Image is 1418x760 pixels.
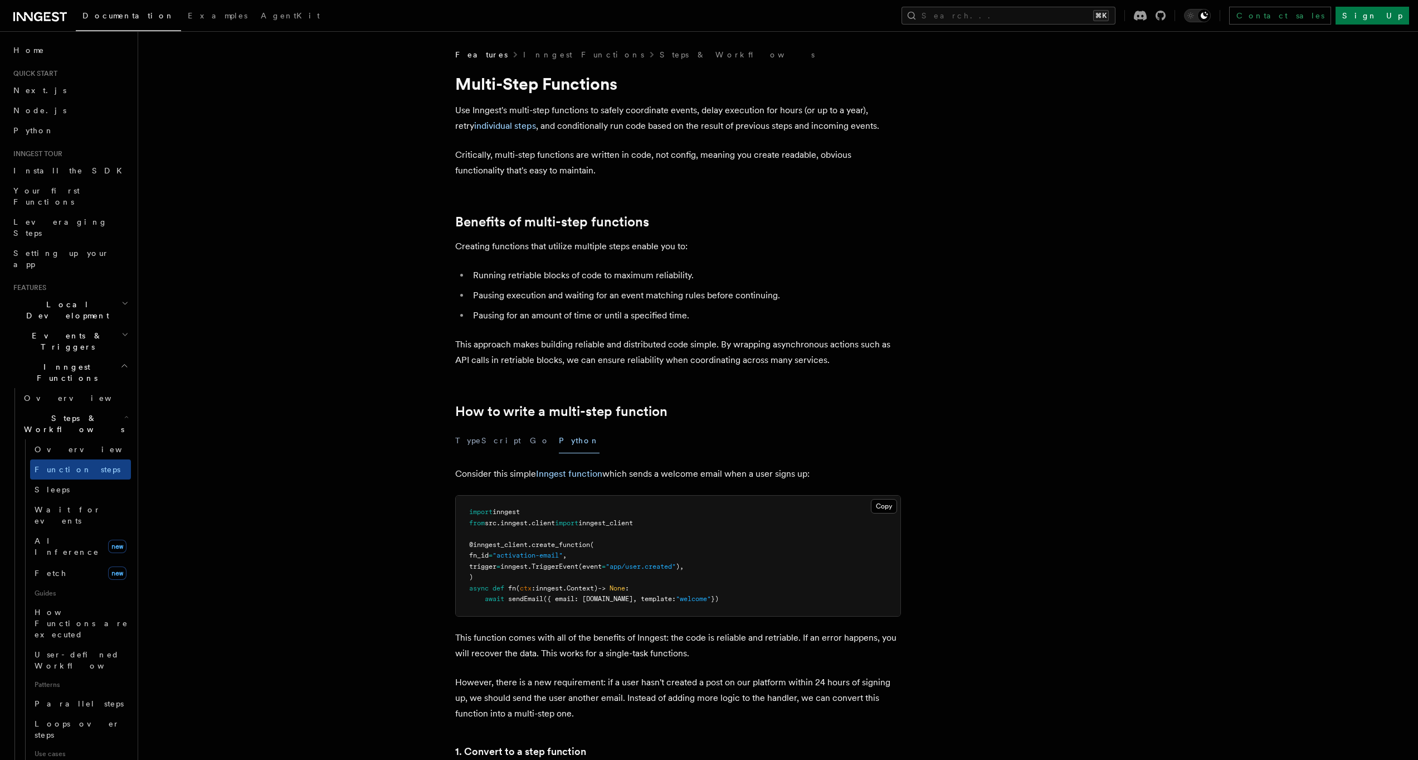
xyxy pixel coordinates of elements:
a: Leveraging Steps [9,212,131,243]
span: , [563,551,567,559]
span: = [489,551,493,559]
a: Loops over steps [30,714,131,745]
button: Search...⌘K [902,7,1115,25]
h1: Multi-Step Functions [455,74,901,94]
span: inngest [535,584,563,592]
span: = [602,563,606,570]
a: Overview [20,388,131,408]
p: Use Inngest's multi-step functions to safely coordinate events, delay execution for hours (or up ... [455,103,901,134]
a: Overview [30,439,131,459]
span: sendEmail [508,595,543,603]
span: Sleeps [35,485,70,494]
span: Fetch [35,569,67,578]
span: fn_id [469,551,489,559]
a: How Functions are executed [30,602,131,645]
span: async [469,584,489,592]
p: This function comes with all of the benefits of Inngest: the code is reliable and retriable. If a... [455,630,901,661]
span: fn [508,584,516,592]
a: Next.js [9,80,131,100]
button: TypeScript [455,428,521,453]
span: . [528,519,532,527]
span: client [532,519,555,527]
span: Next.js [13,86,66,95]
span: User-defined Workflows [35,650,135,670]
a: Home [9,40,131,60]
span: How Functions are executed [35,608,128,639]
span: inngest. [500,563,532,570]
span: Wait for events [35,505,101,525]
span: from [469,519,485,527]
span: Patterns [30,676,131,694]
a: Parallel steps [30,694,131,714]
span: (event [578,563,602,570]
span: ( [516,584,520,592]
a: Your first Functions [9,181,131,212]
span: : [532,584,535,592]
span: ( [590,541,594,549]
span: import [469,508,493,516]
span: Loops over steps [35,719,120,739]
kbd: ⌘K [1093,10,1109,21]
span: new [108,567,126,580]
button: Inngest Functions [9,357,131,388]
button: Events & Triggers [9,326,131,357]
a: Inngest function [536,468,602,479]
button: Toggle dark mode [1184,9,1211,22]
a: Contact sales [1229,7,1331,25]
a: How to write a multi-step function [455,404,667,419]
a: Install the SDK [9,161,131,181]
span: inngest [493,508,520,516]
span: new [108,540,126,553]
span: Quick start [9,69,57,78]
span: ), [676,563,684,570]
p: Creating functions that utilize multiple steps enable you to: [455,239,901,254]
span: Python [13,126,54,135]
span: def [493,584,504,592]
span: Overview [35,445,149,454]
span: TriggerEvent [532,563,578,570]
button: Python [559,428,600,453]
span: Inngest tour [9,149,62,158]
a: Examples [181,3,254,30]
span: Steps & Workflows [20,413,124,435]
button: Steps & Workflows [20,408,131,439]
a: Sign Up [1336,7,1409,25]
a: Setting up your app [9,243,131,274]
span: . [563,584,567,592]
a: Benefits of multi-step functions [455,214,649,230]
a: Fetchnew [30,562,131,584]
a: Steps & Workflows [660,49,815,60]
span: trigger [469,563,496,570]
a: 1. Convert to a step function [455,744,586,759]
span: }) [711,595,719,603]
a: AI Inferencenew [30,531,131,562]
p: Critically, multi-step functions are written in code, not config, meaning you create readable, ob... [455,147,901,178]
span: inngest [500,519,528,527]
a: Node.js [9,100,131,120]
button: Go [530,428,550,453]
a: Inngest Functions [523,49,644,60]
li: Pausing for an amount of time or until a specified time. [470,308,901,323]
span: Features [9,283,46,292]
span: Events & Triggers [9,330,121,352]
span: ({ email: [DOMAIN_NAME], template: [543,595,676,603]
span: "app/user.created" [606,563,676,570]
a: Sleeps [30,480,131,500]
span: await [485,595,504,603]
span: Node.js [13,106,66,115]
span: src [485,519,496,527]
span: Install the SDK [13,166,129,175]
span: "activation-email" [493,551,563,559]
span: Setting up your app [13,249,109,269]
span: Your first Functions [13,186,80,206]
span: AgentKit [261,11,320,20]
span: None [610,584,625,592]
li: Running retriable blocks of code to maximum reliability. [470,268,901,283]
span: Context) [567,584,598,592]
span: @inngest_client [469,541,528,549]
span: Parallel steps [35,699,124,708]
a: Function steps [30,459,131,480]
span: -> [598,584,606,592]
span: import [555,519,578,527]
p: Consider this simple which sends a welcome email when a user signs up: [455,466,901,482]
